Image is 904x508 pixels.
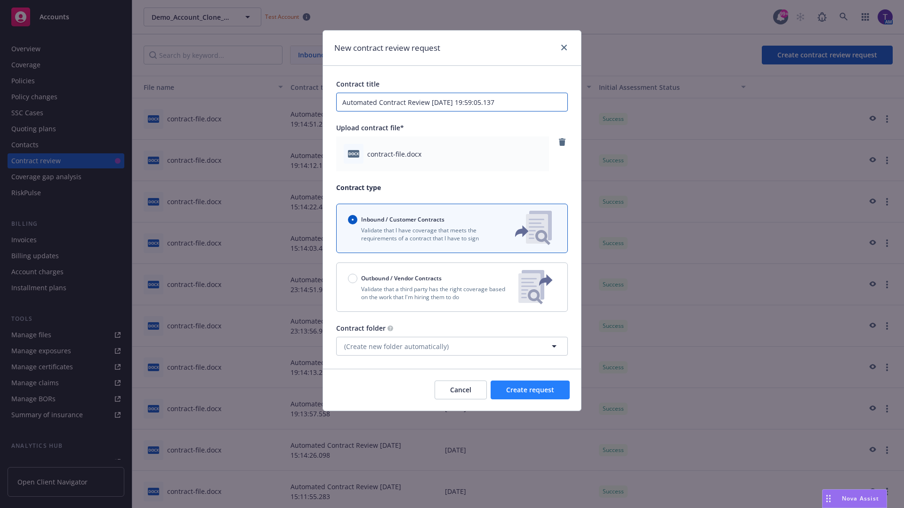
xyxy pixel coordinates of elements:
[348,274,357,283] input: Outbound / Vendor Contracts
[336,93,568,111] input: Enter a title for this contract
[336,123,404,132] span: Upload contract file*
[842,494,879,502] span: Nova Assist
[822,489,887,508] button: Nova Assist
[823,490,834,508] div: Drag to move
[348,226,500,242] p: Validate that I have coverage that meets the requirements of a contract that I have to sign
[361,274,442,282] span: Outbound / Vendor Contracts
[348,285,511,301] p: Validate that a third party has the right coverage based on the work that I'm hiring them to do
[348,215,357,224] input: Inbound / Customer Contracts
[348,150,359,157] span: docx
[506,385,554,394] span: Create request
[491,381,570,399] button: Create request
[558,42,570,53] a: close
[336,204,568,253] button: Inbound / Customer ContractsValidate that I have coverage that meets the requirements of a contra...
[336,324,386,333] span: Contract folder
[336,183,568,192] p: Contract type
[334,42,440,54] h1: New contract review request
[336,79,379,88] span: Contract title
[344,341,449,351] span: (Create new folder automatically)
[336,262,568,312] button: Outbound / Vendor ContractsValidate that a third party has the right coverage based on the work t...
[367,149,421,159] span: contract-file.docx
[361,215,444,223] span: Inbound / Customer Contracts
[450,385,471,394] span: Cancel
[336,337,568,356] button: (Create new folder automatically)
[435,381,487,399] button: Cancel
[557,136,568,148] a: remove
